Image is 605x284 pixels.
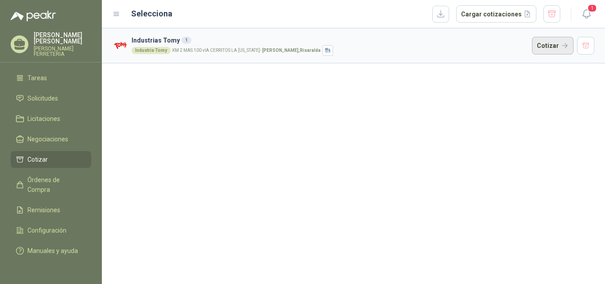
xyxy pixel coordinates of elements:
strong: [PERSON_NAME] , Risaralda [262,48,321,53]
button: Cotizar [532,37,574,54]
h3: Industrias Tomy [132,35,528,45]
div: 1 [182,37,191,44]
p: [PERSON_NAME] FERRETERIA [34,46,91,57]
p: KM 2 MAS 100 vIA CERRITOS LA [US_STATE] - [172,48,321,53]
button: 1 [578,6,594,22]
span: Licitaciones [27,114,60,124]
a: Negociaciones [11,131,91,148]
div: Industria Tomy [132,47,171,54]
h2: Selecciona [131,8,172,20]
span: Tareas [27,73,47,83]
span: Manuales y ayuda [27,246,78,256]
span: Negociaciones [27,134,68,144]
a: Configuración [11,222,91,239]
a: Solicitudes [11,90,91,107]
a: Licitaciones [11,110,91,127]
span: Cotizar [27,155,48,164]
img: Company Logo [112,38,128,54]
a: Remisiones [11,202,91,218]
span: 1 [587,4,597,12]
p: [PERSON_NAME] [PERSON_NAME] [34,32,91,44]
button: Cargar cotizaciones [456,5,536,23]
img: Logo peakr [11,11,56,21]
span: Configuración [27,226,66,235]
span: Remisiones [27,205,60,215]
a: Tareas [11,70,91,86]
a: Cotizar [11,151,91,168]
span: Solicitudes [27,93,58,103]
a: Órdenes de Compra [11,171,91,198]
span: Órdenes de Compra [27,175,83,195]
a: Manuales y ayuda [11,242,91,259]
